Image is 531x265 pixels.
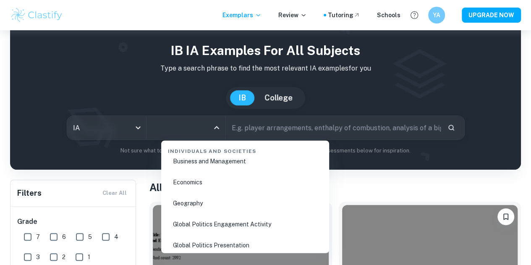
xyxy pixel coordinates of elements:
[149,180,521,195] h1: All IA Examples
[462,8,521,23] button: UPGRADE NOW
[211,122,222,134] button: Close
[165,236,326,255] li: Global Politics Presentation
[17,187,42,199] h6: Filters
[17,41,514,60] h1: IB IA examples for all subjects
[17,217,130,227] h6: Grade
[165,215,326,234] li: Global Politics Engagement Activity
[230,90,254,105] button: IB
[256,90,301,105] button: College
[497,208,514,225] button: Bookmark
[428,7,445,24] button: YA
[10,7,63,24] img: Clastify logo
[165,152,326,171] li: Business and Management
[226,116,441,139] input: E.g. player arrangements, enthalpy of combustion, analysis of a big city...
[165,173,326,192] li: Economics
[67,116,146,139] div: IA
[62,252,65,262] span: 2
[62,232,66,241] span: 6
[36,232,40,241] span: 7
[114,232,118,241] span: 4
[377,10,400,20] a: Schools
[17,147,514,155] p: Not sure what to search for? You can always look through our example Internal Assessments below f...
[17,63,514,73] p: Type a search phrase to find the most relevant IA examples for you
[36,252,40,262] span: 3
[278,10,307,20] p: Review
[88,232,92,241] span: 5
[444,121,458,135] button: Search
[407,8,421,22] button: Help and Feedback
[165,141,326,158] div: Individuals and Societies
[328,10,360,20] a: Tutoring
[165,194,326,213] li: Geography
[432,10,442,20] h6: YA
[222,10,262,20] p: Exemplars
[88,252,90,262] span: 1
